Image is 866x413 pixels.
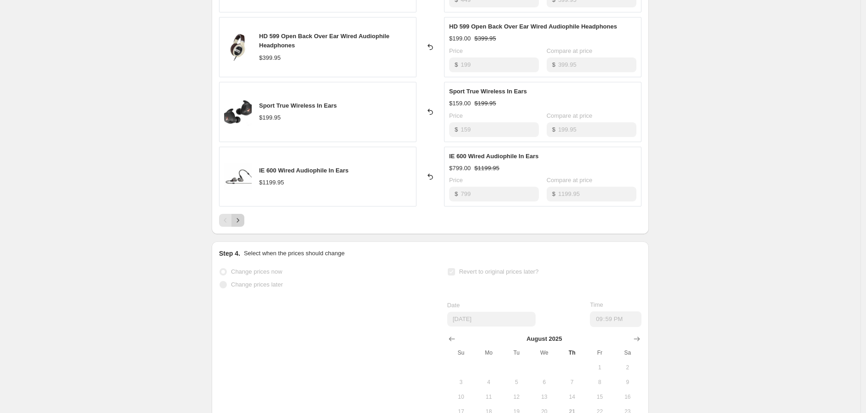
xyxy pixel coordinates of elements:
th: Sunday [447,345,475,360]
button: Show next month, September 2025 [630,333,643,345]
span: 10 [451,393,471,401]
div: $1199.95 [259,178,284,187]
span: 6 [534,379,554,386]
span: 9 [618,379,638,386]
span: 15 [589,393,610,401]
span: Revert to original prices later? [459,268,539,275]
h2: Step 4. [219,249,240,258]
span: $ [552,126,555,133]
button: Monday August 4 2025 [475,375,502,390]
img: ie600_80x.jpg [224,163,252,190]
button: Sunday August 10 2025 [447,390,475,404]
th: Saturday [614,345,641,360]
span: Compare at price [547,47,593,54]
img: sporttw-01_80x.jpg [224,98,252,126]
span: $ [455,190,458,197]
span: Sa [618,349,638,356]
span: Change prices now [231,268,282,275]
input: 12:00 [590,311,641,327]
span: 5 [506,379,526,386]
input: 8/21/2025 [447,312,536,327]
span: Compare at price [547,177,593,184]
button: Friday August 1 2025 [586,360,613,375]
span: $ [552,61,555,68]
div: $199.95 [259,113,281,122]
div: $799.00 [449,164,471,173]
span: Date [447,302,460,309]
span: 8 [589,379,610,386]
button: Show previous month, July 2025 [445,333,458,345]
span: $ [455,126,458,133]
span: 16 [618,393,638,401]
span: Compare at price [547,112,593,119]
strike: $1199.95 [474,164,499,173]
span: Price [449,112,463,119]
span: Time [590,301,603,308]
div: $199.00 [449,34,471,43]
span: Mo [479,349,499,356]
img: 678edf9bcdfc5e3388f9540c98ac7e3472f4734d_80x.jpg [224,33,252,61]
span: $ [552,190,555,197]
span: Change prices later [231,281,283,288]
div: $159.00 [449,99,471,108]
span: $ [455,61,458,68]
button: Thursday August 14 2025 [558,390,586,404]
nav: Pagination [219,214,244,227]
strike: $399.95 [474,34,496,43]
button: Saturday August 9 2025 [614,375,641,390]
button: Friday August 8 2025 [586,375,613,390]
span: Sport True Wireless In Ears [449,88,527,95]
th: Monday [475,345,502,360]
div: $399.95 [259,53,281,63]
span: IE 600 Wired Audiophile In Ears [259,167,348,174]
strike: $199.95 [474,99,496,108]
th: Tuesday [502,345,530,360]
span: Fr [589,349,610,356]
button: Wednesday August 6 2025 [531,375,558,390]
span: Sport True Wireless In Ears [259,102,337,109]
span: 14 [562,393,582,401]
button: Tuesday August 12 2025 [502,390,530,404]
span: 3 [451,379,471,386]
span: 4 [479,379,499,386]
span: 1 [589,364,610,371]
span: 13 [534,393,554,401]
span: 11 [479,393,499,401]
p: Select when the prices should change [244,249,345,258]
span: Th [562,349,582,356]
span: 7 [562,379,582,386]
th: Wednesday [531,345,558,360]
button: Wednesday August 13 2025 [531,390,558,404]
span: HD 599 Open Back Over Ear Wired Audiophile Headphones [259,33,389,49]
span: IE 600 Wired Audiophile In Ears [449,153,538,160]
button: Saturday August 2 2025 [614,360,641,375]
button: Sunday August 3 2025 [447,375,475,390]
span: Price [449,47,463,54]
button: Monday August 11 2025 [475,390,502,404]
span: Price [449,177,463,184]
span: We [534,349,554,356]
th: Thursday [558,345,586,360]
span: 2 [618,364,638,371]
span: HD 599 Open Back Over Ear Wired Audiophile Headphones [449,23,617,30]
span: Tu [506,349,526,356]
button: Saturday August 16 2025 [614,390,641,404]
span: 12 [506,393,526,401]
button: Thursday August 7 2025 [558,375,586,390]
button: Next [231,214,244,227]
span: Su [451,349,471,356]
button: Friday August 15 2025 [586,390,613,404]
th: Friday [586,345,613,360]
button: Tuesday August 5 2025 [502,375,530,390]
